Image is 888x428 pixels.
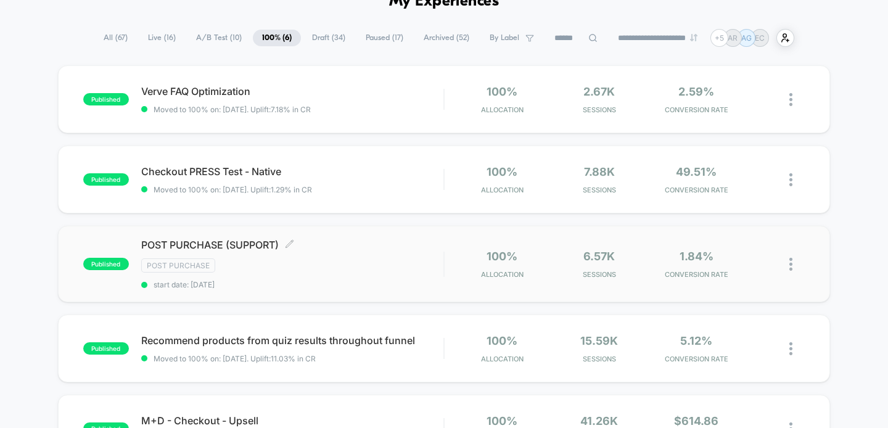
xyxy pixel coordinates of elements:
span: Moved to 100% on: [DATE] . Uplift: 11.03% in CR [154,354,316,363]
span: published [83,173,129,186]
span: Live ( 16 ) [139,30,185,46]
img: close [789,93,792,106]
img: close [789,173,792,186]
span: 100% [487,414,517,427]
span: By Label [490,33,519,43]
span: Allocation [481,270,524,279]
span: 6.57k [583,250,615,263]
span: 2.59% [678,85,714,98]
span: Verve FAQ Optimization [141,85,444,97]
span: Moved to 100% on: [DATE] . Uplift: 1.29% in CR [154,185,312,194]
span: Archived ( 52 ) [414,30,479,46]
span: CONVERSION RATE [651,270,742,279]
p: AG [741,33,752,43]
span: M+D - Checkout - Upsell [141,414,444,427]
span: CONVERSION RATE [651,186,742,194]
span: Allocation [481,355,524,363]
span: 100% [487,334,517,347]
span: Paused ( 17 ) [356,30,413,46]
div: + 5 [710,29,728,47]
span: Checkout PRESS Test - Native [141,165,444,178]
span: published [83,93,129,105]
span: All ( 67 ) [94,30,137,46]
span: Post Purchase [141,258,215,273]
span: Draft ( 34 ) [303,30,355,46]
span: Allocation [481,105,524,114]
span: published [83,258,129,270]
span: POST PURCHASE (SUPPORT) [141,239,444,251]
span: Sessions [554,355,644,363]
span: Recommend products from quiz results throughout funnel [141,334,444,347]
span: CONVERSION RATE [651,105,742,114]
span: Allocation [481,186,524,194]
span: 100% [487,165,517,178]
span: Sessions [554,105,644,114]
span: CONVERSION RATE [651,355,742,363]
p: AR [728,33,738,43]
span: Moved to 100% on: [DATE] . Uplift: 7.18% in CR [154,105,311,114]
span: published [83,342,129,355]
span: Sessions [554,270,644,279]
span: 15.59k [580,334,618,347]
span: 7.88k [584,165,615,178]
span: A/B Test ( 10 ) [187,30,251,46]
img: close [789,258,792,271]
span: Sessions [554,186,644,194]
span: 1.84% [680,250,713,263]
span: 100% [487,85,517,98]
span: 5.12% [680,334,712,347]
img: close [789,342,792,355]
img: end [690,34,697,41]
span: 100% [487,250,517,263]
span: 41.26k [580,414,618,427]
span: $614.86 [674,414,718,427]
p: EC [755,33,765,43]
span: 2.67k [583,85,615,98]
span: 100% ( 6 ) [253,30,301,46]
span: start date: [DATE] [141,280,444,289]
span: 49.51% [676,165,717,178]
